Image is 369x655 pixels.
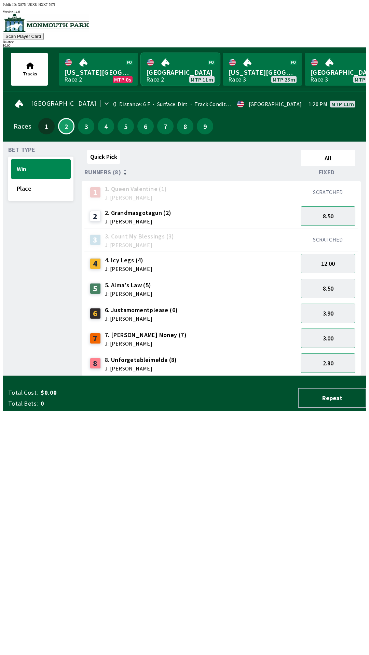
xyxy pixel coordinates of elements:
[90,187,101,198] div: 1
[323,309,333,317] span: 3.90
[3,10,366,14] div: Version 1.4.0
[179,124,192,129] span: 8
[319,170,335,175] span: Fixed
[137,118,154,134] button: 6
[105,355,177,364] span: 8. Unforgetableimelda (8)
[323,334,333,342] span: 3.00
[90,358,101,369] div: 8
[59,53,138,86] a: [US_STATE][GEOGRAPHIC_DATA]Race 2MTP 0s
[298,388,366,408] button: Repeat
[64,68,133,77] span: [US_STATE][GEOGRAPHIC_DATA]
[199,124,211,129] span: 9
[304,394,360,402] span: Repeat
[118,118,134,134] button: 5
[105,232,174,241] span: 3. Count My Blessings (3)
[64,77,82,82] div: Race 2
[321,260,335,267] span: 12.00
[157,118,174,134] button: 7
[90,283,101,294] div: 5
[90,308,101,319] div: 6
[105,306,178,315] span: 6. Justamomentplease (6)
[84,169,298,176] div: Runners (8)
[8,399,38,408] span: Total Bets:
[31,101,97,106] span: [GEOGRAPHIC_DATA]
[113,101,117,107] div: 0
[301,206,355,226] button: 8.50
[105,195,167,200] span: J: [PERSON_NAME]
[84,170,121,175] span: Runners (8)
[17,185,65,192] span: Place
[8,147,35,152] span: Bet Type
[188,101,248,107] span: Track Condition: Firm
[105,266,152,272] span: J: [PERSON_NAME]
[114,77,131,82] span: MTP 0s
[41,399,148,408] span: 0
[11,53,48,86] button: Tracks
[23,71,37,77] span: Tracks
[60,125,72,128] span: 2
[304,154,352,162] span: All
[228,77,246,82] div: Race 3
[159,124,172,129] span: 7
[150,101,188,107] span: Surface: Dirt
[3,44,366,47] div: $ 0.00
[14,123,31,129] div: Races
[3,14,89,32] img: venue logo
[228,68,297,77] span: [US_STATE][GEOGRAPHIC_DATA]
[90,153,117,161] span: Quick Pick
[3,33,44,40] button: Scan Player Card
[331,101,354,107] span: MTP 11m
[323,359,333,367] span: 2.80
[301,254,355,273] button: 12.00
[301,279,355,298] button: 8.50
[105,341,187,346] span: J: [PERSON_NAME]
[90,211,101,222] div: 2
[323,212,333,220] span: 8.50
[301,329,355,348] button: 3.00
[87,150,120,164] button: Quick Pick
[18,3,55,6] span: XS7N-UKXU-HXK7-767J
[105,281,152,290] span: 5. Alma's Law (5)
[177,118,193,134] button: 8
[310,77,328,82] div: Race 3
[105,256,152,265] span: 4. Icy Legs (4)
[301,353,355,373] button: 2.80
[41,389,148,397] span: $0.00
[119,101,150,107] span: Distance: 6 F
[301,236,355,243] div: SCRATCHED
[8,389,38,397] span: Total Cost:
[298,169,358,176] div: Fixed
[323,285,333,292] span: 8.50
[197,118,213,134] button: 9
[3,40,366,44] div: Balance
[3,3,366,6] div: Public ID:
[301,150,355,166] button: All
[119,124,132,129] span: 5
[90,258,101,269] div: 4
[105,316,178,321] span: J: [PERSON_NAME]
[105,208,172,217] span: 2. Grandmasgotagun (2)
[105,219,172,224] span: J: [PERSON_NAME]
[11,179,71,198] button: Place
[105,242,174,248] span: J: [PERSON_NAME]
[249,101,302,107] div: [GEOGRAPHIC_DATA]
[301,189,355,195] div: SCRATCHED
[139,124,152,129] span: 6
[40,124,53,129] span: 1
[58,118,74,134] button: 2
[105,331,187,339] span: 7. [PERSON_NAME] Money (7)
[99,124,112,129] span: 4
[80,124,93,129] span: 3
[78,118,94,134] button: 3
[309,101,327,107] span: 1:20 PM
[273,77,295,82] span: MTP 25m
[105,291,152,296] span: J: [PERSON_NAME]
[90,234,101,245] div: 3
[98,118,114,134] button: 4
[223,53,302,86] a: [US_STATE][GEOGRAPHIC_DATA]Race 3MTP 25m
[301,304,355,323] button: 3.90
[11,159,71,179] button: Win
[90,333,101,344] div: 7
[17,165,65,173] span: Win
[38,118,55,134] button: 1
